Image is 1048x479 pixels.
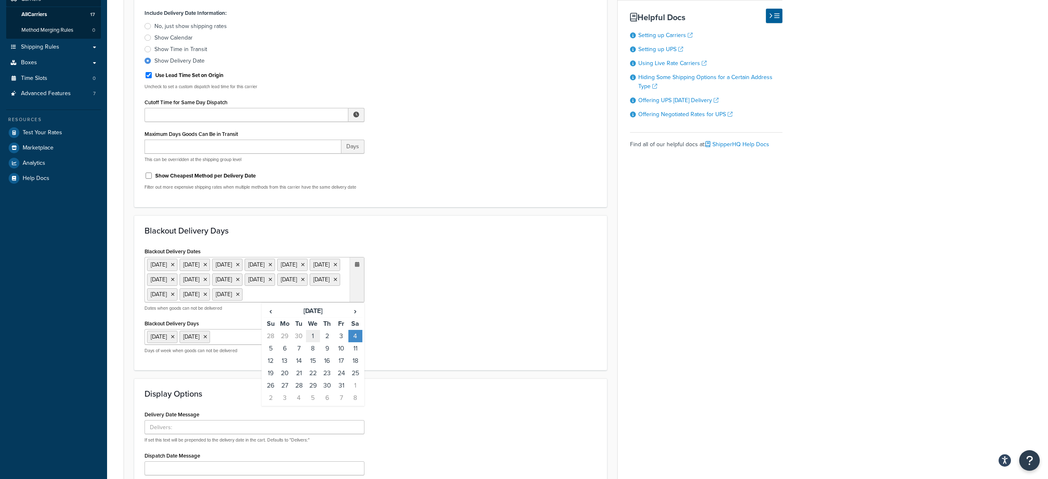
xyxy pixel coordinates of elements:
[277,259,308,271] li: [DATE]
[348,317,362,330] th: Sa
[147,288,177,301] li: [DATE]
[292,330,306,342] td: 30
[145,248,201,255] label: Blackout Delivery Dates
[147,259,177,271] li: [DATE]
[320,392,334,404] td: 6
[278,342,292,355] td: 6
[292,317,306,330] th: Tu
[145,348,364,354] p: Days of week when goods can not be delivered
[145,184,364,190] p: Filter out more expensive shipping rates when multiple methods from this carrier have the same de...
[212,259,243,271] li: [DATE]
[310,259,340,271] li: [DATE]
[145,226,597,235] h3: Blackout Delivery Days
[180,288,210,301] li: [DATE]
[320,330,334,342] td: 2
[145,420,364,434] input: Delivers:
[320,379,334,392] td: 30
[6,140,101,155] a: Marketplace
[23,145,54,152] span: Marketplace
[90,11,95,18] span: 17
[264,330,278,342] td: 28
[155,172,256,180] label: Show Cheapest Method per Delivery Date
[145,389,597,398] h3: Display Options
[348,355,362,367] td: 18
[320,355,334,367] td: 16
[145,320,199,327] label: Blackout Delivery Days
[278,355,292,367] td: 13
[92,27,95,34] span: 0
[638,59,707,68] a: Using Live Rate Carriers
[6,71,101,86] li: Time Slots
[705,140,769,149] a: ShipperHQ Help Docs
[6,23,101,38] a: Method Merging Rules0
[154,22,227,30] div: No, just show shipping rates
[278,330,292,342] td: 29
[145,305,364,311] p: Dates when goods can not be delivered
[348,342,362,355] td: 11
[264,305,277,317] span: ‹
[6,86,101,101] li: Advanced Features
[93,75,96,82] span: 0
[6,156,101,171] a: Analytics
[21,75,47,82] span: Time Slots
[277,273,308,286] li: [DATE]
[306,317,320,330] th: We
[638,110,733,119] a: Offering Negotiated Rates for UPS
[334,342,348,355] td: 10
[6,71,101,86] a: Time Slots0
[145,7,226,19] label: Include Delivery Date Information:
[151,332,167,341] span: [DATE]
[348,392,362,404] td: 8
[264,342,278,355] td: 5
[334,355,348,367] td: 17
[264,392,278,404] td: 2
[349,305,362,317] span: ›
[180,273,210,286] li: [DATE]
[638,31,693,40] a: Setting up Carriers
[334,392,348,404] td: 7
[21,44,59,51] span: Shipping Rules
[154,45,207,54] div: Show Time in Transit
[334,317,348,330] th: Fr
[147,273,177,286] li: [DATE]
[6,171,101,186] li: Help Docs
[630,132,782,150] div: Find all of our helpful docs at:
[145,411,199,418] label: Delivery Date Message
[292,379,306,392] td: 28
[212,273,243,286] li: [DATE]
[6,86,101,101] a: Advanced Features7
[6,125,101,140] a: Test Your Rates
[145,157,364,163] p: This can be overridden at the shipping group level
[155,72,224,79] label: Use Lead Time Set on Origin
[21,27,73,34] span: Method Merging Rules
[145,131,238,137] label: Maximum Days Goods Can Be in Transit
[6,40,101,55] a: Shipping Rules
[278,305,348,318] th: [DATE]
[306,342,320,355] td: 8
[23,175,49,182] span: Help Docs
[278,392,292,404] td: 3
[638,73,773,91] a: Hiding Some Shipping Options for a Certain Address Type
[341,140,364,154] span: Days
[630,13,782,22] h3: Helpful Docs
[292,342,306,355] td: 7
[292,355,306,367] td: 14
[212,288,243,301] li: [DATE]
[306,392,320,404] td: 5
[334,367,348,379] td: 24
[320,317,334,330] th: Th
[154,57,205,65] div: Show Delivery Date
[278,379,292,392] td: 27
[6,55,101,70] li: Boxes
[145,437,364,443] p: If set this text will be prepended to the delivery date in the cart. Defaults to "Delivers:"
[766,9,782,23] button: Hide Help Docs
[278,367,292,379] td: 20
[23,160,45,167] span: Analytics
[348,330,362,342] td: 4
[145,84,364,90] p: Uncheck to set a custom dispatch lead time for this carrier
[145,99,227,105] label: Cutoff Time for Same Day Dispatch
